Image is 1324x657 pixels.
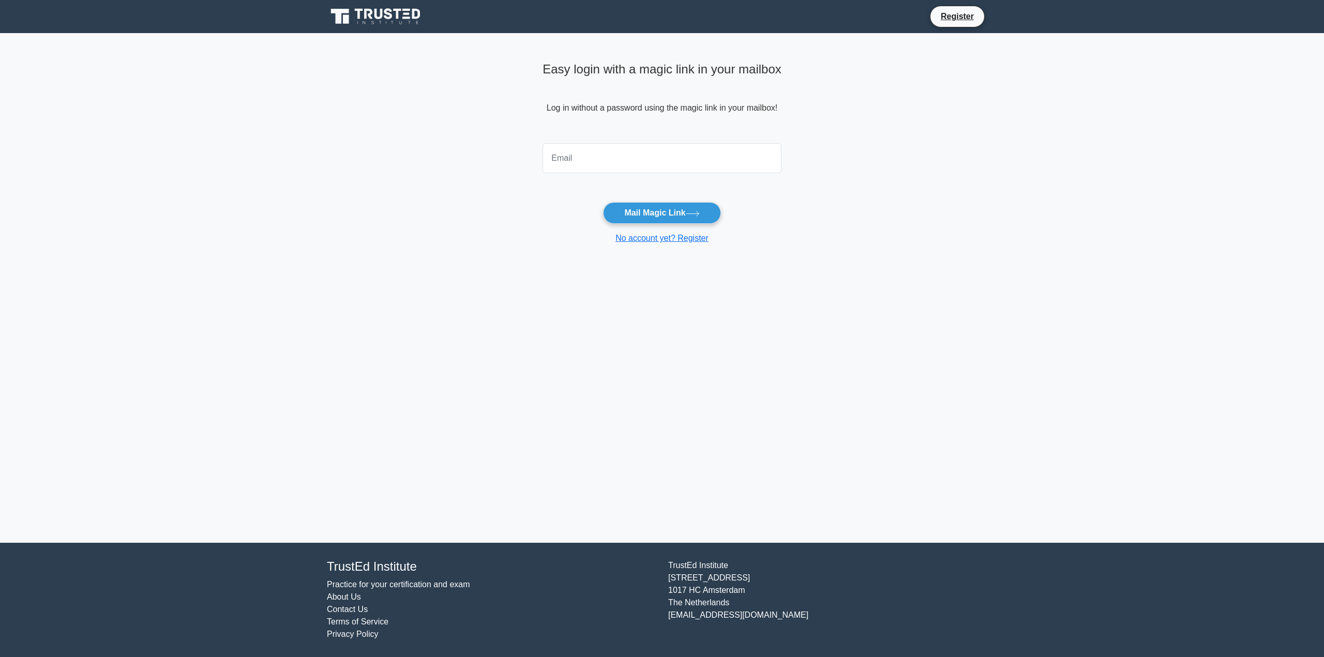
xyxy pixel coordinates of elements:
[543,58,781,139] div: Log in without a password using the magic link in your mailbox!
[327,580,470,589] a: Practice for your certification and exam
[543,143,781,173] input: Email
[327,617,388,626] a: Terms of Service
[327,559,656,574] h4: TrustEd Institute
[327,630,379,638] a: Privacy Policy
[615,234,709,242] a: No account yet? Register
[327,592,361,601] a: About Us
[327,605,368,614] a: Contact Us
[662,559,1003,640] div: TrustEd Institute [STREET_ADDRESS] 1017 HC Amsterdam The Netherlands [EMAIL_ADDRESS][DOMAIN_NAME]
[935,10,980,23] a: Register
[543,62,781,77] h4: Easy login with a magic link in your mailbox
[603,202,720,224] button: Mail Magic Link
